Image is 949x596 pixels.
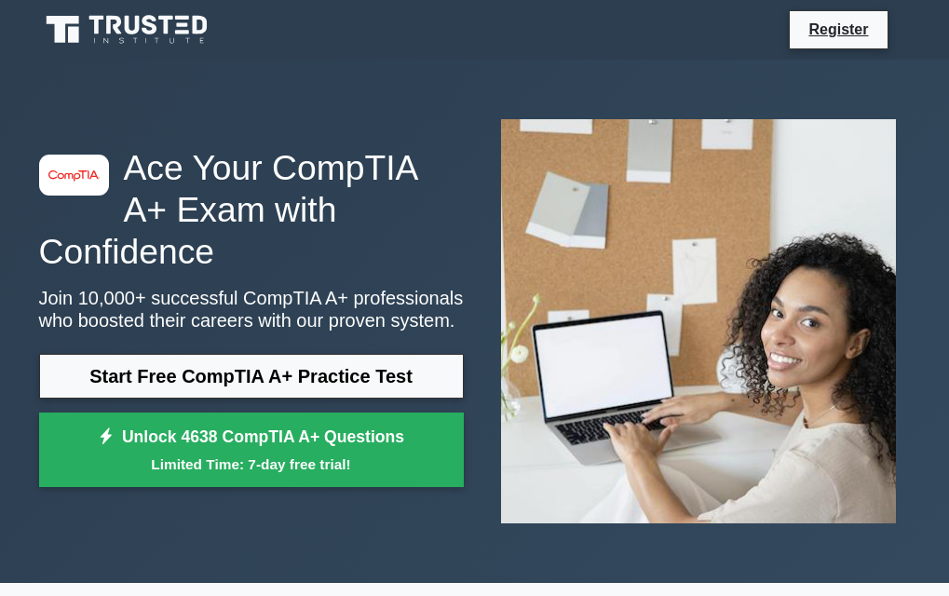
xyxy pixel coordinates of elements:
[797,18,879,41] a: Register
[62,454,441,475] small: Limited Time: 7-day free trial!
[39,287,464,332] p: Join 10,000+ successful CompTIA A+ professionals who boosted their careers with our proven system.
[39,354,464,399] a: Start Free CompTIA A+ Practice Test
[39,147,464,272] h1: Ace Your CompTIA A+ Exam with Confidence
[39,413,464,487] a: Unlock 4638 CompTIA A+ QuestionsLimited Time: 7-day free trial!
